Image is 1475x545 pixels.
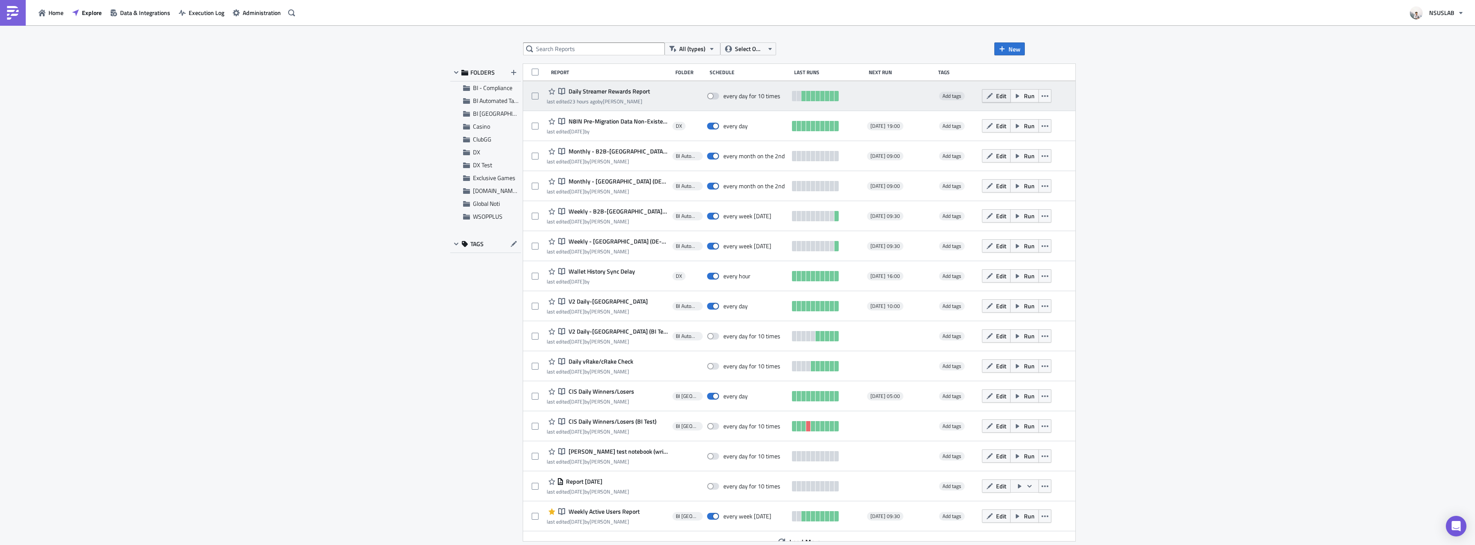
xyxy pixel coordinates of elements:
span: Add tags [939,122,965,130]
span: Run [1024,271,1035,280]
button: Home [34,6,68,19]
div: every week on Monday [723,512,771,520]
a: Administration [229,6,285,19]
span: Run [1024,391,1035,400]
span: Weekly Active Users Report [566,508,640,515]
span: BI Automated Tableau Reporting [676,243,699,250]
div: every week on Monday [723,212,771,220]
span: Add tags [939,182,965,190]
button: Run [1010,209,1039,223]
span: Add tags [942,452,961,460]
button: Execution Log [175,6,229,19]
span: Run [1024,211,1035,220]
button: Edit [982,89,1011,102]
div: Folder [675,69,705,75]
span: DX [676,123,682,129]
div: every day [723,122,748,130]
div: last edited by [PERSON_NAME] [547,368,633,375]
span: CIS Daily Winners/Losers (BI Test) [566,418,656,425]
span: Run [1024,452,1035,461]
span: All (types) [679,44,705,54]
span: Edit [996,422,1006,431]
div: Tags [938,69,978,75]
button: Edit [982,329,1011,343]
button: Edit [982,149,1011,163]
button: Run [1010,119,1039,132]
span: Run [1024,301,1035,310]
span: Add tags [942,422,961,430]
span: Monthly - B2B-Brazil (BR-Reporting) [566,148,668,155]
button: Select Owner [720,42,776,55]
time: 2025-07-08T03:05:19Z [569,488,584,496]
div: last edited by [PERSON_NAME] [547,458,668,465]
span: Edit [996,211,1006,220]
button: Edit [982,449,1011,463]
span: [DATE] 09:30 [870,243,900,250]
span: Add tags [942,302,961,310]
div: last edited by [547,128,668,135]
span: Edit [996,331,1006,340]
span: [DATE] 09:00 [870,153,900,160]
span: Add tags [939,152,965,160]
span: Daily Streamer Rewards Report [566,87,650,95]
time: 2025-07-11T09:34:36Z [569,458,584,466]
div: last edited by [PERSON_NAME] [547,308,648,315]
div: every day for 10 times [723,92,780,100]
div: last edited by [PERSON_NAME] [547,428,656,435]
span: Add tags [939,242,965,250]
span: Add tags [942,92,961,100]
div: every day [723,302,748,310]
span: [DATE] 09:30 [870,513,900,520]
div: last edited by [PERSON_NAME] [547,338,668,345]
time: 2025-08-14T20:04:36Z [569,97,598,105]
span: Edit [996,361,1006,370]
span: Edit [996,482,1006,491]
button: Run [1010,299,1039,313]
span: Add tags [942,272,961,280]
button: Run [1010,149,1039,163]
button: Run [1010,419,1039,433]
input: Search Reports [523,42,665,55]
button: Run [1010,449,1039,463]
span: Add tags [939,422,965,431]
span: Data & Integrations [120,8,170,17]
div: every day [723,392,748,400]
time: 2025-07-11T19:45:21Z [569,518,584,526]
div: every day for 10 times [723,362,780,370]
div: every month on the 2nd [723,152,785,160]
span: BI Toronto [676,393,699,400]
div: last edited by [PERSON_NAME] [547,248,668,255]
span: Administration [243,8,281,17]
span: Run [1024,512,1035,521]
button: Edit [982,239,1011,253]
span: NSUSLAB [1429,8,1454,17]
span: [DATE] 09:00 [870,183,900,190]
span: Explore [82,8,102,17]
span: Exclusive Games [473,173,515,182]
span: Add tags [939,302,965,310]
button: Run [1010,359,1039,373]
span: Add tags [942,332,961,340]
span: Edit [996,512,1006,521]
span: BI - Compliance [473,83,512,92]
span: Run [1024,151,1035,160]
div: Open Intercom Messenger [1446,516,1466,536]
div: every day for 10 times [723,452,780,460]
span: FOLDERS [470,69,495,76]
button: Run [1010,269,1039,283]
div: last edited by [PERSON_NAME] [547,188,668,195]
button: All (types) [665,42,720,55]
span: DX [676,273,682,280]
span: Add tags [939,452,965,461]
span: [DATE] 05:00 [870,393,900,400]
span: Run [1024,91,1035,100]
button: Edit [982,359,1011,373]
div: every hour [723,272,750,280]
span: Add tags [942,512,961,520]
span: V2 Daily-Germany (BI Test) [566,328,668,335]
time: 2025-08-06T21:00:53Z [569,217,584,226]
span: Add tags [939,92,965,100]
span: Add tags [942,482,961,490]
span: [DATE] 19:00 [870,123,900,129]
